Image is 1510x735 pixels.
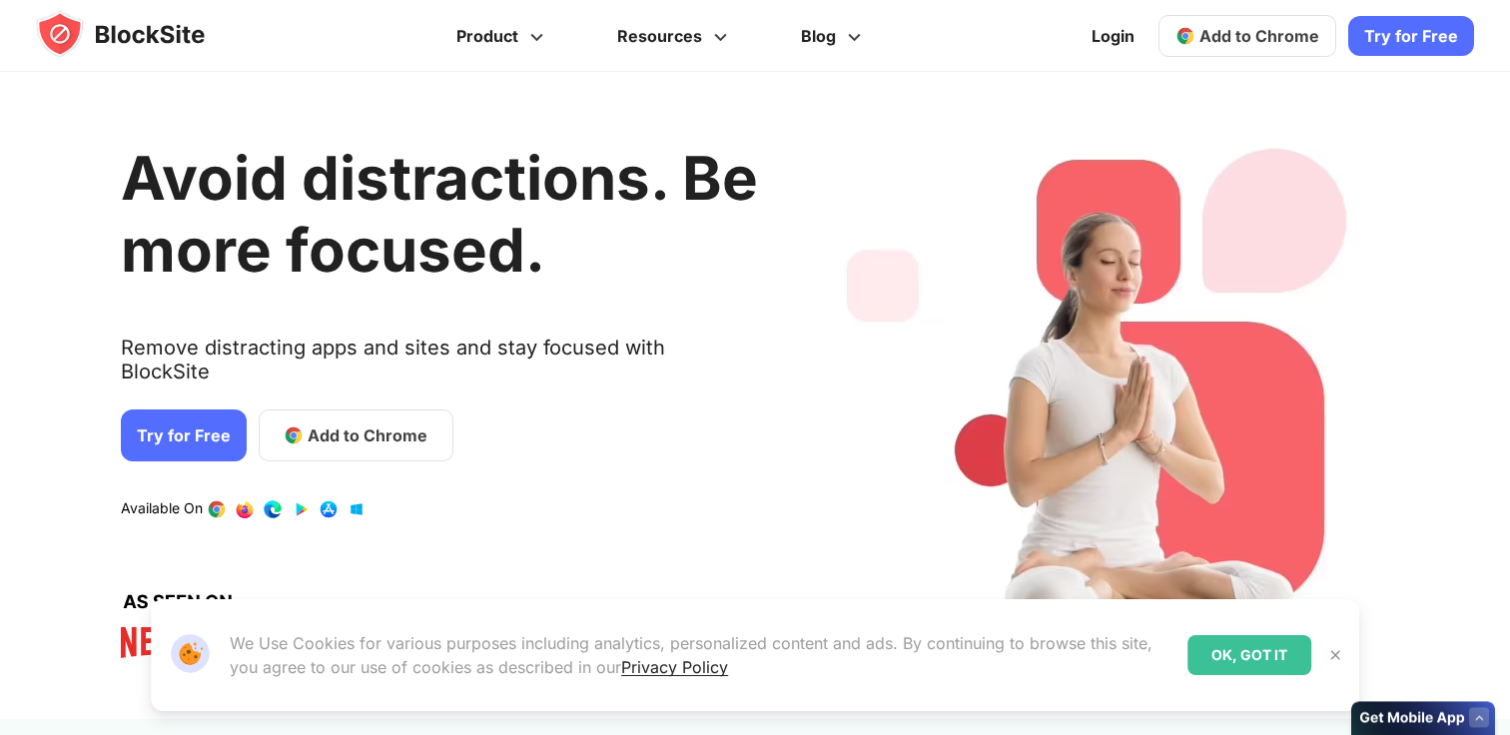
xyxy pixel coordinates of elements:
a: Add to Chrome [259,409,453,461]
a: Add to Chrome [1158,15,1336,57]
img: Close [1327,647,1343,663]
span: Add to Chrome [1199,26,1319,46]
a: Privacy Policy [621,657,728,677]
a: Try for Free [121,409,247,461]
div: OK, GOT IT [1187,635,1311,675]
button: Close [1322,642,1348,668]
img: chrome-icon.svg [1175,26,1195,46]
h1: Avoid distractions. Be more focused. [121,142,758,286]
text: Remove distracting apps and sites and stay focused with BlockSite [121,336,758,399]
span: Add to Chrome [308,423,427,447]
img: blocksite-icon.5d769676.svg [36,10,244,58]
text: Available On [121,499,203,519]
a: Try for Free [1348,16,1474,56]
p: We Use Cookies for various purposes including analytics, personalized content and ads. By continu... [230,631,1171,679]
a: Login [1080,12,1146,60]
